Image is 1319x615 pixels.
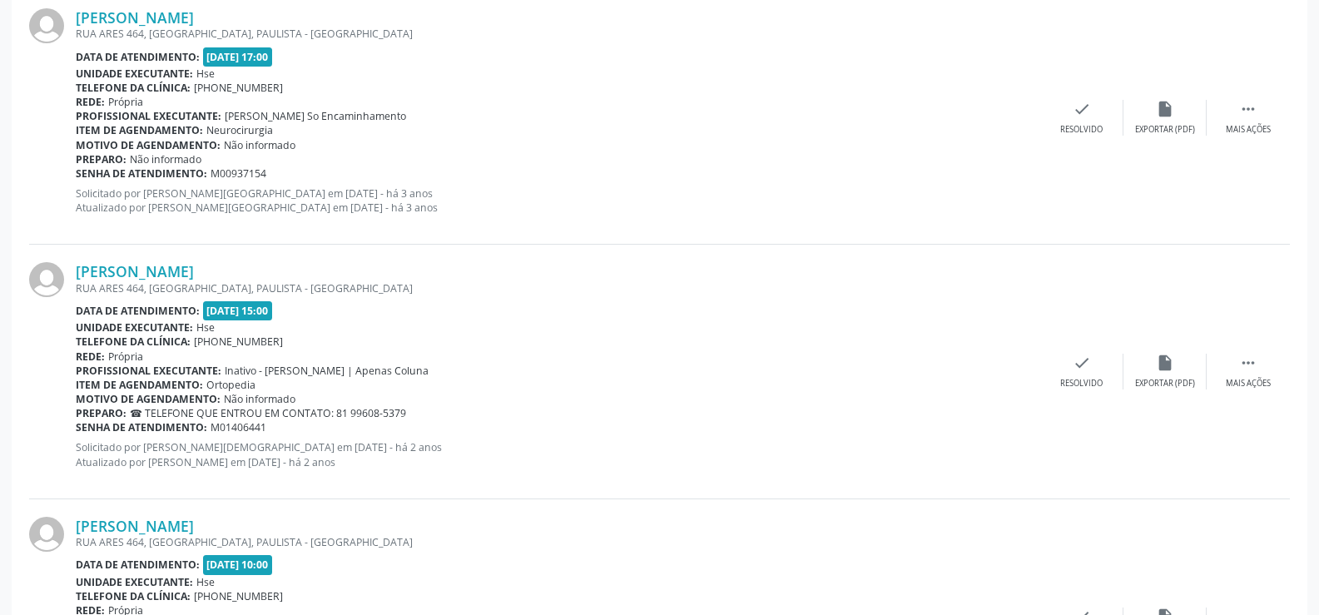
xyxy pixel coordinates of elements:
[76,281,1040,295] div: RUA ARES 464, [GEOGRAPHIC_DATA], PAULISTA - [GEOGRAPHIC_DATA]
[76,138,221,152] b: Motivo de agendamento:
[29,262,64,297] img: img
[76,186,1040,215] p: Solicitado por [PERSON_NAME][GEOGRAPHIC_DATA] em [DATE] - há 3 anos Atualizado por [PERSON_NAME][...
[1226,124,1271,136] div: Mais ações
[1156,354,1174,372] i: insert_drive_file
[108,350,143,364] span: Própria
[76,8,194,27] a: [PERSON_NAME]
[211,166,266,181] span: M00937154
[194,81,283,95] span: [PHONE_NUMBER]
[196,67,215,81] span: Hse
[76,440,1040,469] p: Solicitado por [PERSON_NAME][DEMOGRAPHIC_DATA] em [DATE] - há 2 anos Atualizado por [PERSON_NAME]...
[76,517,194,535] a: [PERSON_NAME]
[211,420,266,434] span: M01406441
[1060,124,1103,136] div: Resolvido
[130,152,201,166] span: Não informado
[130,406,406,420] span: ☎ TELEFONE QUE ENTROU EM CONTATO: 81 99608-5379
[1156,100,1174,118] i: insert_drive_file
[224,392,295,406] span: Não informado
[29,8,64,43] img: img
[1135,378,1195,389] div: Exportar (PDF)
[76,27,1040,41] div: RUA ARES 464, [GEOGRAPHIC_DATA], PAULISTA - [GEOGRAPHIC_DATA]
[206,378,255,392] span: Ortopedia
[225,364,429,378] span: Inativo - [PERSON_NAME] | Apenas Coluna
[76,350,105,364] b: Rede:
[1060,378,1103,389] div: Resolvido
[76,420,207,434] b: Senha de atendimento:
[76,335,191,349] b: Telefone da clínica:
[1073,354,1091,372] i: check
[76,304,200,318] b: Data de atendimento:
[225,109,406,123] span: [PERSON_NAME] So Encaminhamento
[76,392,221,406] b: Motivo de agendamento:
[76,406,126,420] b: Preparo:
[76,109,221,123] b: Profissional executante:
[194,335,283,349] span: [PHONE_NUMBER]
[76,589,191,603] b: Telefone da clínica:
[76,50,200,64] b: Data de atendimento:
[194,589,283,603] span: [PHONE_NUMBER]
[224,138,295,152] span: Não informado
[108,95,143,109] span: Própria
[76,152,126,166] b: Preparo:
[76,95,105,109] b: Rede:
[76,166,207,181] b: Senha de atendimento:
[1135,124,1195,136] div: Exportar (PDF)
[1239,354,1257,372] i: 
[76,575,193,589] b: Unidade executante:
[76,558,200,572] b: Data de atendimento:
[1073,100,1091,118] i: check
[203,555,273,574] span: [DATE] 10:00
[76,81,191,95] b: Telefone da clínica:
[76,378,203,392] b: Item de agendamento:
[29,517,64,552] img: img
[76,364,221,378] b: Profissional executante:
[76,123,203,137] b: Item de agendamento:
[206,123,273,137] span: Neurocirurgia
[76,320,193,335] b: Unidade executante:
[196,320,215,335] span: Hse
[1226,378,1271,389] div: Mais ações
[76,535,1040,549] div: RUA ARES 464, [GEOGRAPHIC_DATA], PAULISTA - [GEOGRAPHIC_DATA]
[203,301,273,320] span: [DATE] 15:00
[1239,100,1257,118] i: 
[196,575,215,589] span: Hse
[76,67,193,81] b: Unidade executante:
[203,47,273,67] span: [DATE] 17:00
[76,262,194,280] a: [PERSON_NAME]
